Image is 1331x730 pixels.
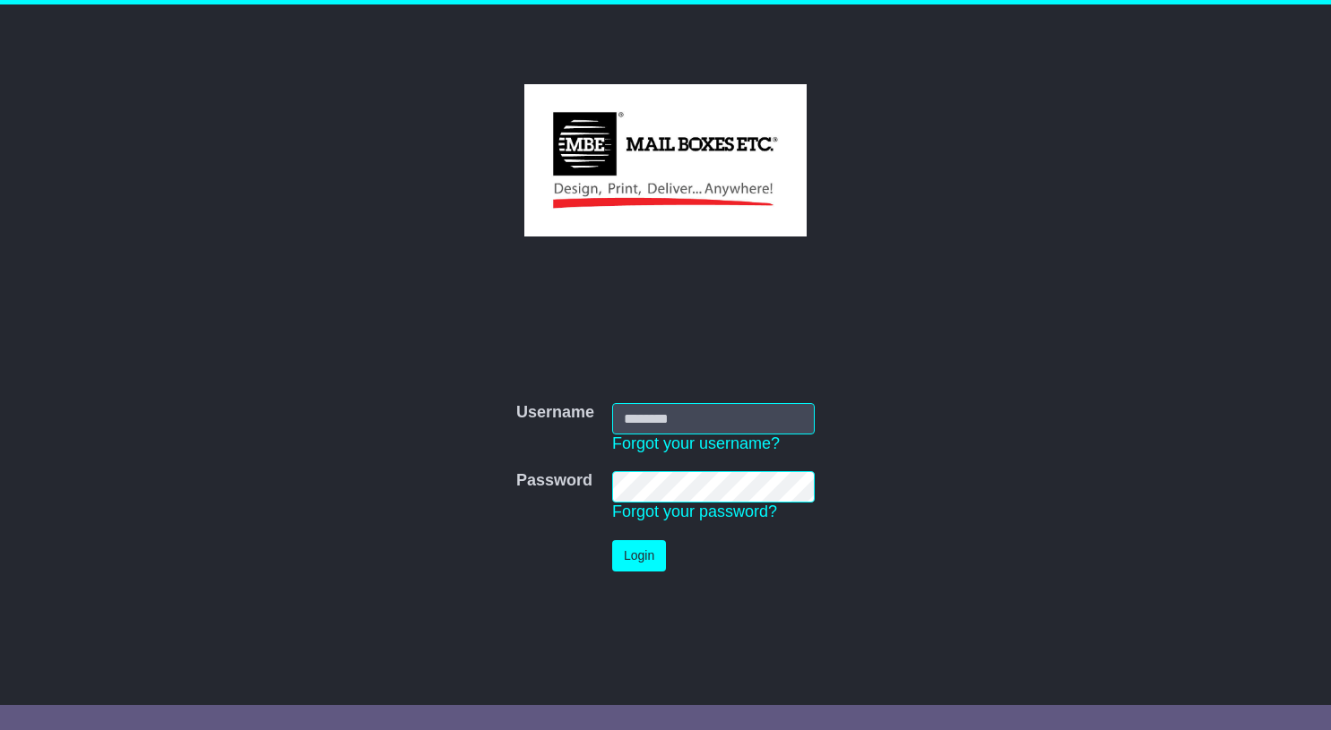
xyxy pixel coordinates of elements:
[612,434,780,452] a: Forgot your username?
[612,540,666,571] button: Login
[524,84,807,236] img: ZINXJ PTY LTD
[516,403,594,423] label: Username
[516,471,592,491] label: Password
[612,502,777,520] a: Forgot your password?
